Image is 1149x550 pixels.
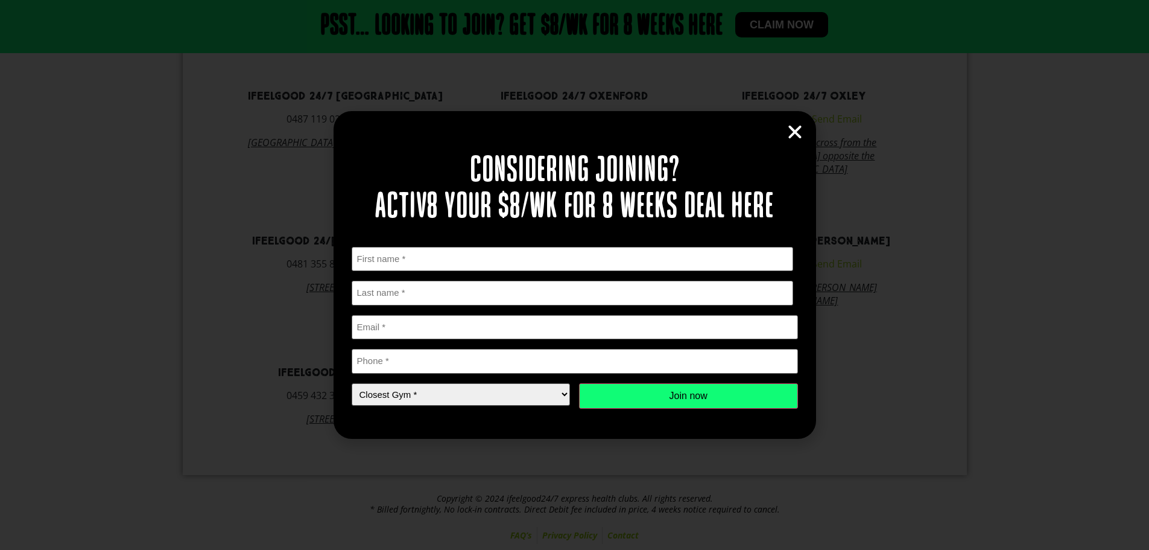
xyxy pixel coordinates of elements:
[352,153,798,226] h2: Considering joining? Activ8 your $8/wk for 8 weeks deal here
[786,123,804,141] a: Close
[579,383,798,409] input: Join now
[352,315,798,340] input: Email *
[352,281,794,305] input: Last name *
[352,349,798,374] input: Phone *
[352,247,794,272] input: First name *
